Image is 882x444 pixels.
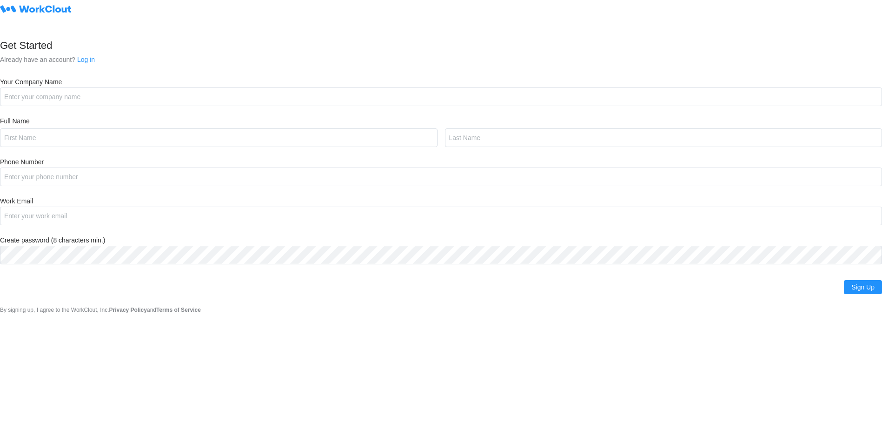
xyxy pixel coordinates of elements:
[156,307,201,313] a: Terms of Service
[844,280,882,294] button: Sign Up
[77,56,95,63] a: Log in
[851,284,875,290] span: Sign Up
[109,307,147,313] a: Privacy Policy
